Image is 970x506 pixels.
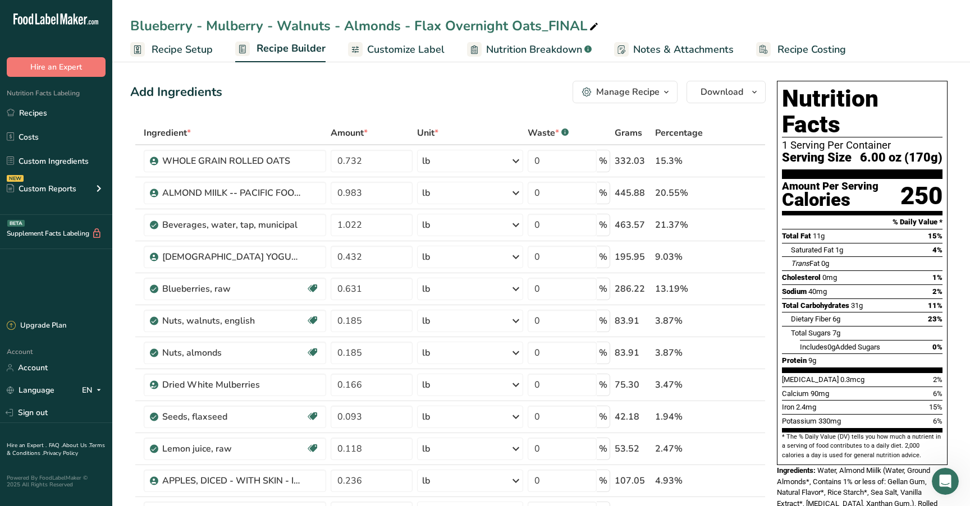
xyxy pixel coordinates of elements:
span: 23% [928,315,942,323]
span: 1g [835,246,843,254]
div: 107.05 [615,474,651,487]
span: 0.3mcg [840,375,864,384]
div: [DEMOGRAPHIC_DATA] YOGURT - NON-FAT - ODYSSEY [162,250,303,264]
span: 11g [813,232,825,240]
div: Powered By FoodLabelMaker © 2025 All Rights Reserved [7,475,106,488]
span: Ingredient [144,126,191,140]
span: 6.00 oz (170g) [860,151,942,165]
a: Nutrition Breakdown [467,37,592,62]
div: Manage Recipe [596,85,660,99]
a: Recipe Setup [130,37,213,62]
div: 42.18 [615,410,651,424]
button: Download [687,81,766,103]
div: 9.03% [655,250,712,264]
div: lb [422,250,430,264]
section: % Daily Value * [782,215,942,229]
a: Notes & Attachments [614,37,734,62]
div: lb [422,410,430,424]
div: 3.47% [655,378,712,392]
div: 75.30 [615,378,651,392]
span: 15% [928,232,942,240]
span: Fat [791,259,820,268]
a: Customize Label [348,37,445,62]
div: Nuts, walnuts, english [162,314,303,328]
span: 0g [827,343,835,351]
section: * The % Daily Value (DV) tells you how much a nutrient in a serving of food contributes to a dail... [782,433,942,460]
span: 330mg [818,417,841,425]
div: NEW [7,175,24,182]
span: 0g [821,259,829,268]
div: Custom Reports [7,183,76,195]
span: Includes Added Sugars [800,343,880,351]
div: lb [422,314,430,328]
span: [MEDICAL_DATA] [782,375,839,384]
div: Blueberries, raw [162,282,303,296]
div: lb [422,282,430,296]
span: 7g [832,329,840,337]
div: Add Ingredients [130,83,222,102]
a: FAQ . [49,441,62,449]
span: 0% [932,343,942,351]
div: Seeds, flaxseed [162,410,303,424]
div: 250 [900,181,942,211]
a: Recipe Costing [756,37,846,62]
div: Lemon juice, raw [162,442,303,456]
span: Download [701,85,743,99]
div: 332.03 [615,154,651,168]
h1: Nutrition Facts [782,86,942,137]
div: Calories [782,192,879,208]
span: Protein [782,356,807,365]
div: 4.93% [655,474,712,487]
span: Notes & Attachments [633,42,734,57]
iframe: Intercom live chat [932,468,959,495]
div: Blueberry - Mulberry - Walnuts - Almonds - Flax Overnight Oats_FINAL [130,16,601,36]
div: Beverages, water, tap, municipal [162,218,303,232]
div: WHOLE GRAIN ROLLED OATS [162,154,303,168]
span: 2.4mg [796,403,816,411]
span: 15% [929,403,942,411]
a: Language [7,380,54,400]
div: BETA [7,220,25,227]
div: 21.37% [655,218,712,232]
span: Nutrition Breakdown [486,42,582,57]
div: 83.91 [615,314,651,328]
div: lb [422,154,430,168]
span: Calcium [782,389,809,398]
span: 9g [808,356,816,365]
span: 90mg [811,389,829,398]
span: 0mg [822,273,837,282]
span: 1% [932,273,942,282]
div: lb [422,442,430,456]
span: 6% [933,389,942,398]
a: Hire an Expert . [7,441,47,449]
div: Dried White Mulberries [162,378,303,392]
div: 463.57 [615,218,651,232]
div: 445.88 [615,186,651,200]
span: Customize Label [367,42,445,57]
span: Cholesterol [782,273,821,282]
div: lb [422,378,430,392]
span: Percentage [655,126,703,140]
span: 11% [928,301,942,310]
div: 15.3% [655,154,712,168]
span: Total Fat [782,232,811,240]
div: 83.91 [615,346,651,360]
span: 40mg [808,287,827,296]
div: 13.19% [655,282,712,296]
span: Ingredients: [777,466,816,475]
div: Upgrade Plan [7,320,66,332]
div: 20.55% [655,186,712,200]
span: 4% [932,246,942,254]
i: Trans [791,259,809,268]
span: Grams [615,126,642,140]
span: Recipe Builder [257,41,326,56]
span: Sodium [782,287,807,296]
div: lb [422,346,430,360]
div: EN [82,384,106,397]
a: About Us . [62,441,89,449]
div: 2.47% [655,442,712,456]
a: Recipe Builder [235,36,326,63]
span: 2% [932,287,942,296]
div: Waste [528,126,569,140]
div: 195.95 [615,250,651,264]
